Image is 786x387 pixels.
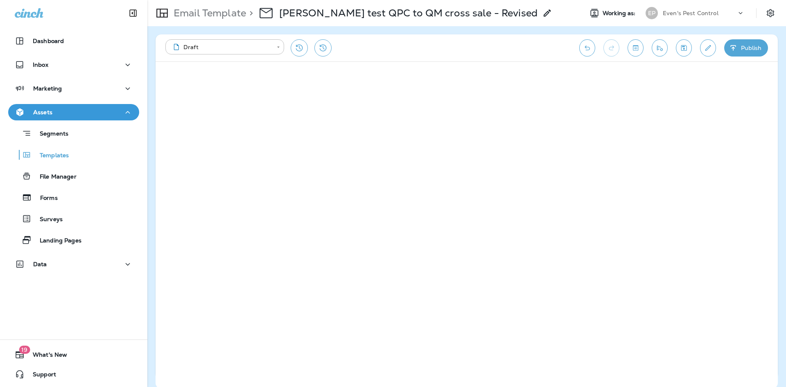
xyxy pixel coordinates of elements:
[603,10,637,17] span: Working as:
[8,366,139,382] button: Support
[8,210,139,227] button: Surveys
[8,57,139,73] button: Inbox
[32,173,77,181] p: File Manager
[19,346,30,354] span: 19
[122,5,145,21] button: Collapse Sidebar
[246,7,253,19] p: >
[33,61,48,68] p: Inbox
[579,39,595,57] button: Undo
[628,39,644,57] button: Toggle preview
[33,261,47,267] p: Data
[8,346,139,363] button: 19What's New
[8,189,139,206] button: Forms
[652,39,668,57] button: Send test email
[279,7,538,19] p: [PERSON_NAME] test QPC to QM cross sale - Revised
[171,43,271,51] div: Draft
[8,124,139,142] button: Segments
[32,130,68,138] p: Segments
[646,7,658,19] div: EP
[33,85,62,92] p: Marketing
[25,371,56,381] span: Support
[8,146,139,163] button: Templates
[663,10,718,16] p: Even's Pest Control
[8,80,139,97] button: Marketing
[8,231,139,249] button: Landing Pages
[32,152,69,160] p: Templates
[8,167,139,185] button: File Manager
[8,256,139,272] button: Data
[291,39,308,57] button: Restore from previous version
[724,39,768,57] button: Publish
[314,39,332,57] button: View Changelog
[32,216,63,224] p: Surveys
[32,237,81,245] p: Landing Pages
[25,351,67,361] span: What's New
[32,195,58,202] p: Forms
[33,38,64,44] p: Dashboard
[763,6,778,20] button: Settings
[8,104,139,120] button: Assets
[8,33,139,49] button: Dashboard
[279,7,538,19] div: Hannah test QPC to QM cross sale - Revised
[700,39,716,57] button: Edit details
[676,39,692,57] button: Save
[33,109,52,115] p: Assets
[170,7,246,19] p: Email Template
